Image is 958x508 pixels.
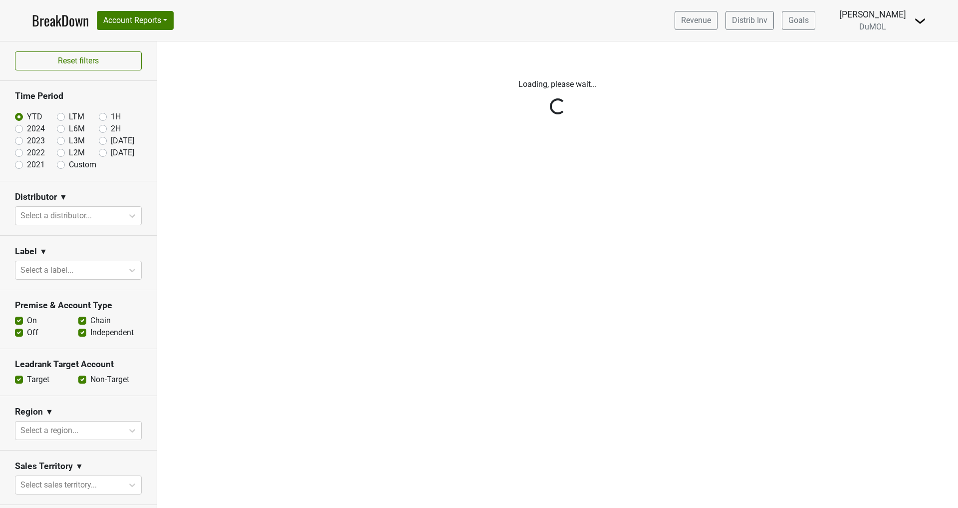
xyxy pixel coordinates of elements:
a: Distrib Inv [725,11,774,30]
a: Goals [782,11,815,30]
button: Account Reports [97,11,174,30]
a: Revenue [675,11,718,30]
img: Dropdown Menu [914,15,926,27]
div: [PERSON_NAME] [839,8,906,21]
a: BreakDown [32,10,89,31]
p: Loading, please wait... [281,78,835,90]
span: DuMOL [859,22,886,31]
